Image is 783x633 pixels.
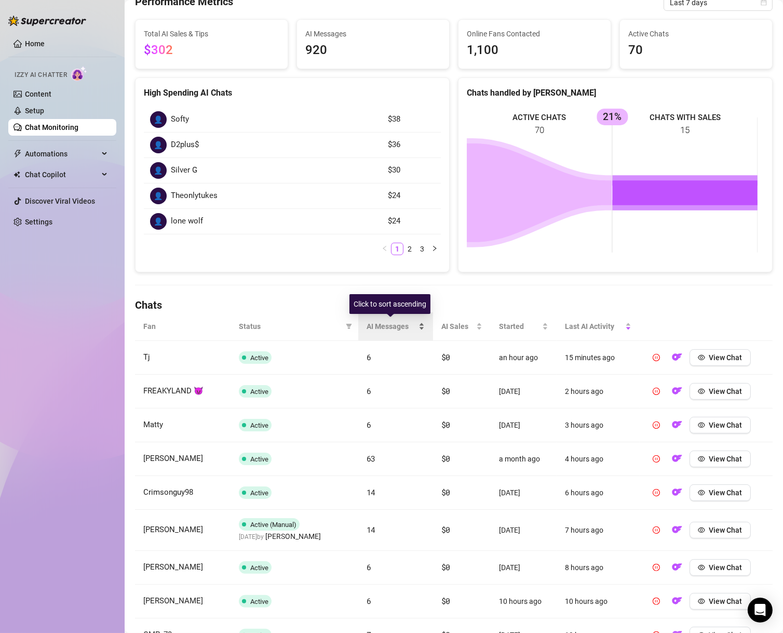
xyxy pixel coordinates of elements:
li: Next Page [428,243,441,255]
span: Chat Copilot [25,166,99,183]
span: AI Messages [305,28,441,39]
span: View Chat [709,353,743,362]
div: 👤 [150,213,167,230]
a: OF [669,565,685,574]
span: pause-circle [653,388,660,395]
button: View Chat [690,522,751,538]
th: Last AI Activity [557,312,639,341]
span: pause-circle [653,598,660,605]
a: OF [669,355,685,364]
a: Chat Monitoring [25,123,78,131]
span: AI Messages [367,321,416,332]
div: Chats handled by [PERSON_NAME] [467,86,764,99]
span: $0 [441,524,450,535]
span: Theonlytukes [171,190,218,202]
span: View Chat [709,387,743,395]
span: pause-circle [653,421,660,429]
span: right [431,245,438,252]
span: 14 [367,487,375,497]
img: logo-BBDzfeDw.svg [8,16,86,26]
span: FREAKYLAND 😈 [143,386,204,395]
button: View Chat [690,593,751,610]
span: filter [346,323,352,329]
td: 10 hours ago [491,585,557,618]
th: AI Sales [433,312,491,341]
span: Automations [25,146,99,162]
span: [PERSON_NAME] [143,525,203,534]
img: OF [672,453,682,464]
td: an hour ago [491,341,557,375]
a: 2 [404,243,415,255]
span: View Chat [709,421,743,429]
li: Previous Page [379,243,391,255]
li: 1 [391,243,403,255]
td: a month ago [491,442,557,476]
span: Online Fans Contacted [467,28,602,39]
span: $0 [441,419,450,430]
span: eye [698,489,705,496]
a: Discover Viral Videos [25,197,95,205]
article: $38 [388,113,435,126]
a: Setup [25,107,44,115]
span: View Chat [709,563,743,572]
img: OF [672,524,682,535]
span: $0 [441,453,450,464]
td: 6 hours ago [557,476,639,510]
th: AI Messages [358,312,433,341]
span: Matty [143,420,163,429]
a: Home [25,39,45,48]
button: View Chat [690,383,751,400]
span: [DATE] by [239,533,321,540]
span: 1,100 [467,41,602,60]
span: thunderbolt [14,150,22,158]
a: OF [669,599,685,608]
td: 10 hours ago [557,585,639,618]
span: eye [698,421,705,429]
h4: Chats [135,298,773,312]
td: 4 hours ago [557,442,639,476]
span: 920 [305,41,441,60]
span: Softy [171,113,189,126]
span: eye [698,455,705,463]
span: Tj [143,352,150,362]
div: 👤 [150,111,167,128]
button: OF [669,522,685,538]
span: 70 [628,41,764,60]
span: eye [698,564,705,571]
article: $24 [388,190,435,202]
span: View Chat [709,597,743,605]
span: Status [239,321,342,332]
img: OF [672,596,682,606]
span: pause-circle [653,564,660,571]
span: 6 [367,386,371,396]
a: 3 [416,243,428,255]
li: 3 [416,243,428,255]
div: High Spending AI Chats [144,86,441,99]
td: [DATE] [491,551,557,585]
button: OF [669,451,685,467]
span: View Chat [709,489,743,497]
span: 6 [367,352,371,362]
button: OF [669,417,685,433]
th: Fan [135,312,231,341]
td: [DATE] [491,510,557,551]
a: OF [669,389,685,398]
span: eye [698,526,705,534]
img: OF [672,419,682,430]
td: [DATE] [491,476,557,510]
span: $0 [441,596,450,606]
button: OF [669,593,685,610]
span: pause-circle [653,526,660,534]
button: right [428,243,441,255]
td: [DATE] [491,375,557,408]
button: OF [669,559,685,576]
span: [PERSON_NAME] [265,531,321,542]
div: 👤 [150,188,167,204]
button: OF [669,383,685,400]
span: lone wolf [171,215,203,228]
span: Active [250,489,268,497]
td: 2 hours ago [557,375,639,408]
a: 1 [392,243,403,255]
span: [PERSON_NAME] [143,454,203,463]
span: 6 [367,419,371,430]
